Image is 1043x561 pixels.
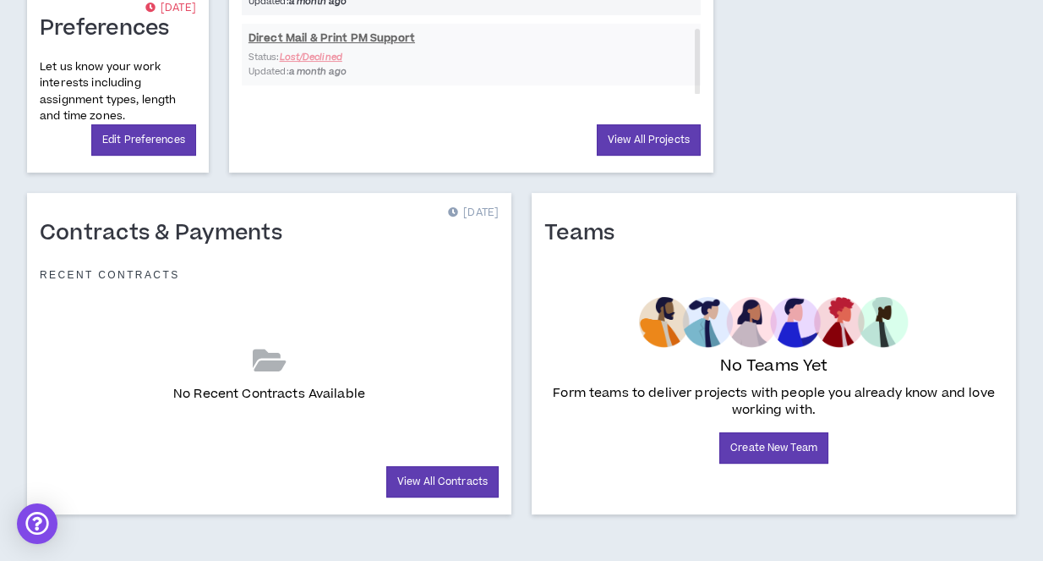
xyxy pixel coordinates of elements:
div: Open Intercom Messenger [17,503,57,544]
h1: Preferences [40,15,183,42]
p: No Teams Yet [720,355,828,378]
a: View All Contracts [386,466,499,498]
p: Let us know your work interests including assignment types, length and time zones. [40,59,196,124]
h1: Contracts & Payments [40,220,295,247]
img: empty [639,297,909,348]
p: Recent Contracts [40,268,180,282]
a: Create New Team [719,432,828,464]
a: View All Projects [597,124,701,156]
h1: Teams [544,220,627,247]
a: Edit Preferences [91,124,196,156]
p: No Recent Contracts Available [173,385,365,404]
p: Form teams to deliver projects with people you already know and love working with. [551,385,997,419]
p: [DATE] [448,205,499,222]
